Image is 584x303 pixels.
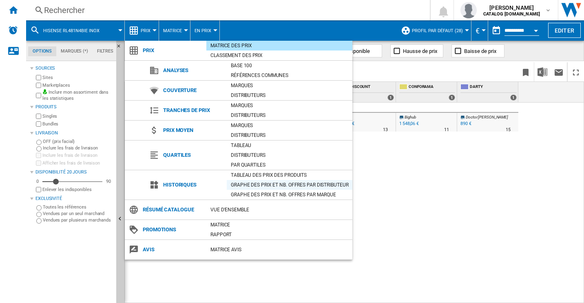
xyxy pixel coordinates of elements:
[227,181,352,189] div: Graphe des prix et nb. offres par distributeur
[159,105,227,116] span: Tranches de prix
[159,125,227,136] span: Prix moyen
[227,191,352,199] div: Graphe des prix et nb. offres par marque
[206,231,352,239] div: Rapport
[227,101,352,110] div: Marques
[206,206,352,214] div: Vue d'ensemble
[227,121,352,130] div: Marques
[159,149,227,161] span: Quartiles
[206,51,352,59] div: Classement des prix
[227,111,352,119] div: Distributeurs
[227,61,352,70] div: Base 100
[139,45,206,56] span: Prix
[139,224,206,235] span: Promotions
[159,179,227,191] span: Historiques
[227,91,352,99] div: Distributeurs
[206,221,352,229] div: Matrice
[227,151,352,159] div: Distributeurs
[227,81,352,90] div: Marques
[206,42,352,50] div: Matrice des prix
[159,65,227,76] span: Analyses
[227,171,352,179] div: Tableau des prix des produits
[139,244,206,255] span: Avis
[139,204,206,215] span: Résumé catalogue
[227,141,352,149] div: Tableau
[206,246,352,254] div: Matrice AVIS
[227,161,352,169] div: Par quartiles
[227,71,352,79] div: Références communes
[227,131,352,139] div: Distributeurs
[159,85,227,96] span: Couverture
